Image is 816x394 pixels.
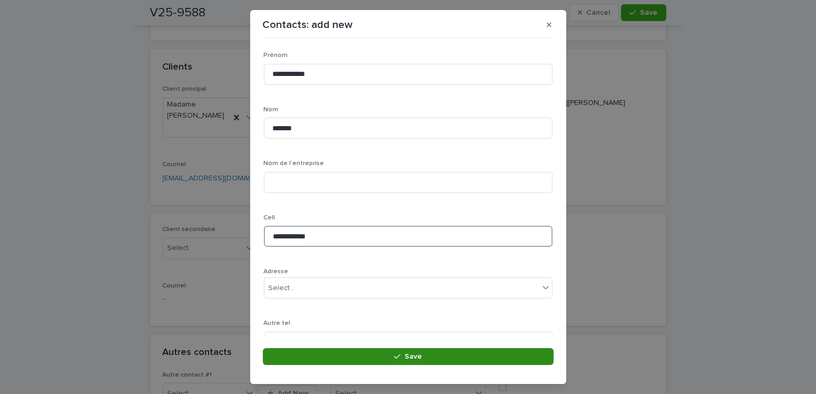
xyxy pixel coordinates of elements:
span: Nom de l'entreprise [264,160,325,167]
span: Save [405,353,422,360]
button: Save [263,348,554,365]
span: Nom [264,107,279,113]
span: Autre tel [264,320,291,326]
span: Prénom [264,52,288,59]
span: Cell [264,215,276,221]
p: Contacts: add new [263,18,353,31]
div: Select... [269,283,295,294]
span: Adresse [264,268,289,275]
